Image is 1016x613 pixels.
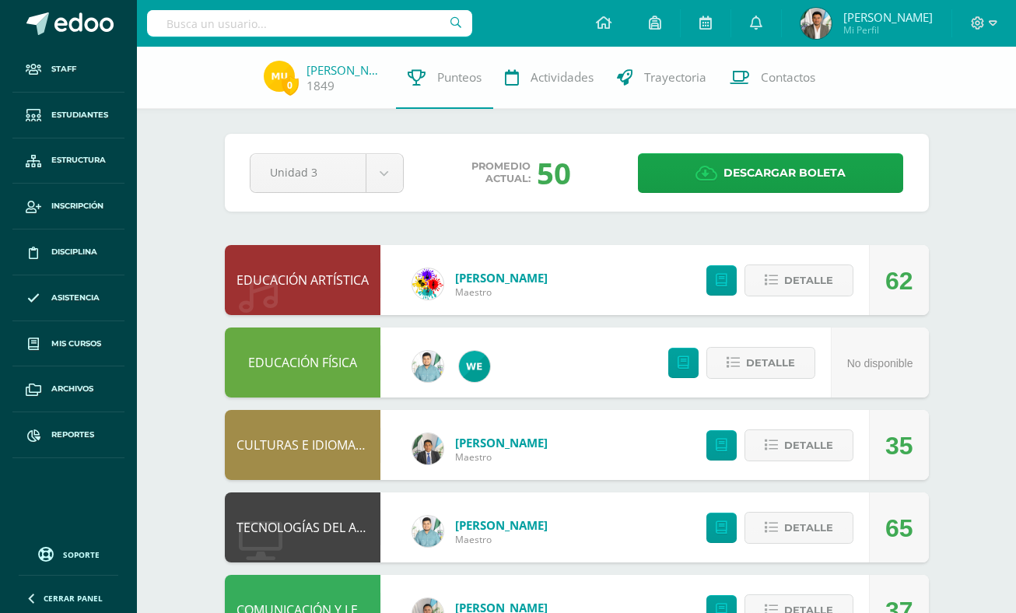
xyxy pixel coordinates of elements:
div: EDUCACIÓN ARTÍSTICA [225,245,380,315]
span: Archivos [51,383,93,395]
span: Actividades [531,69,594,86]
img: 3bbeeb896b161c296f86561e735fa0fc.png [412,351,443,382]
a: TECNOLOGÍAS DEL APRENDIZAJE Y LA COMUNICACIÓN [236,519,551,536]
a: Descargar boleta [638,153,903,193]
div: CULTURAS E IDIOMAS MAYAS, GARÍFUNA O XINKA [225,410,380,480]
div: 62 [885,246,913,316]
span: Unidad 3 [270,154,346,191]
div: 50 [537,152,571,193]
button: Detalle [744,264,853,296]
div: 35 [885,411,913,481]
a: Mis cursos [12,321,124,367]
a: Estructura [12,138,124,184]
span: Estructura [51,154,106,166]
img: 1faa2a229f7ddf42a517b2de4f840a08.png [412,433,443,464]
a: Contactos [718,47,827,109]
button: Detalle [744,429,853,461]
span: Contactos [761,69,815,86]
img: 341803f27e08dd26eb2f05462dd2ab6d.png [801,8,832,39]
span: Detalle [746,349,795,377]
a: Soporte [19,543,118,564]
a: EDUCACIÓN FÍSICA [248,354,357,371]
span: Staff [51,63,76,75]
span: Cerrar panel [44,593,103,604]
a: Estudiantes [12,93,124,138]
a: Unidad 3 [250,154,403,192]
span: Detalle [784,266,833,295]
a: Disciplina [12,229,124,275]
span: Maestro [455,450,548,464]
button: Detalle [744,512,853,544]
span: No disponible [847,357,913,370]
span: Mis cursos [51,338,101,350]
span: Maestro [455,285,548,299]
span: Mi Perfil [843,23,933,37]
a: EDUCACIÓN ARTÍSTICA [236,271,369,289]
button: Detalle [706,347,815,379]
span: [PERSON_NAME] [843,9,933,25]
img: b0297e75b93a3d533fc9ab4551763e52.png [264,61,295,92]
span: Punteos [437,69,482,86]
a: CULTURAS E IDIOMAS MAYAS, GARÍFUNA O XINKA [236,436,524,454]
div: EDUCACIÓN FÍSICA [225,328,380,398]
a: Trayectoria [605,47,718,109]
a: Inscripción [12,184,124,229]
a: Reportes [12,412,124,458]
div: 65 [885,493,913,563]
a: Archivos [12,366,124,412]
span: Descargar boleta [723,154,846,192]
a: [PERSON_NAME] [455,517,548,533]
a: 1849 [307,78,335,94]
a: [PERSON_NAME] [455,435,548,450]
span: Trayectoria [644,69,706,86]
span: Inscripción [51,200,103,212]
span: Promedio actual: [471,160,531,185]
a: Actividades [493,47,605,109]
span: Estudiantes [51,109,108,121]
img: 3bbeeb896b161c296f86561e735fa0fc.png [412,516,443,547]
span: Detalle [784,513,833,542]
a: [PERSON_NAME] [455,270,548,285]
a: Punteos [396,47,493,109]
span: Disciplina [51,246,97,258]
span: Asistencia [51,292,100,304]
span: Soporte [63,549,100,560]
span: 0 [282,75,299,95]
span: Maestro [455,533,548,546]
a: Staff [12,47,124,93]
a: [PERSON_NAME] [307,62,384,78]
span: Detalle [784,431,833,460]
img: 1a64f90e3bbff5a5c4d3e15aa151ce27.png [459,351,490,382]
div: TECNOLOGÍAS DEL APRENDIZAJE Y LA COMUNICACIÓN [225,492,380,562]
img: d0a5be8572cbe4fc9d9d910beeabcdaa.png [412,268,443,299]
span: Reportes [51,429,94,441]
input: Busca un usuario... [147,10,472,37]
a: Asistencia [12,275,124,321]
